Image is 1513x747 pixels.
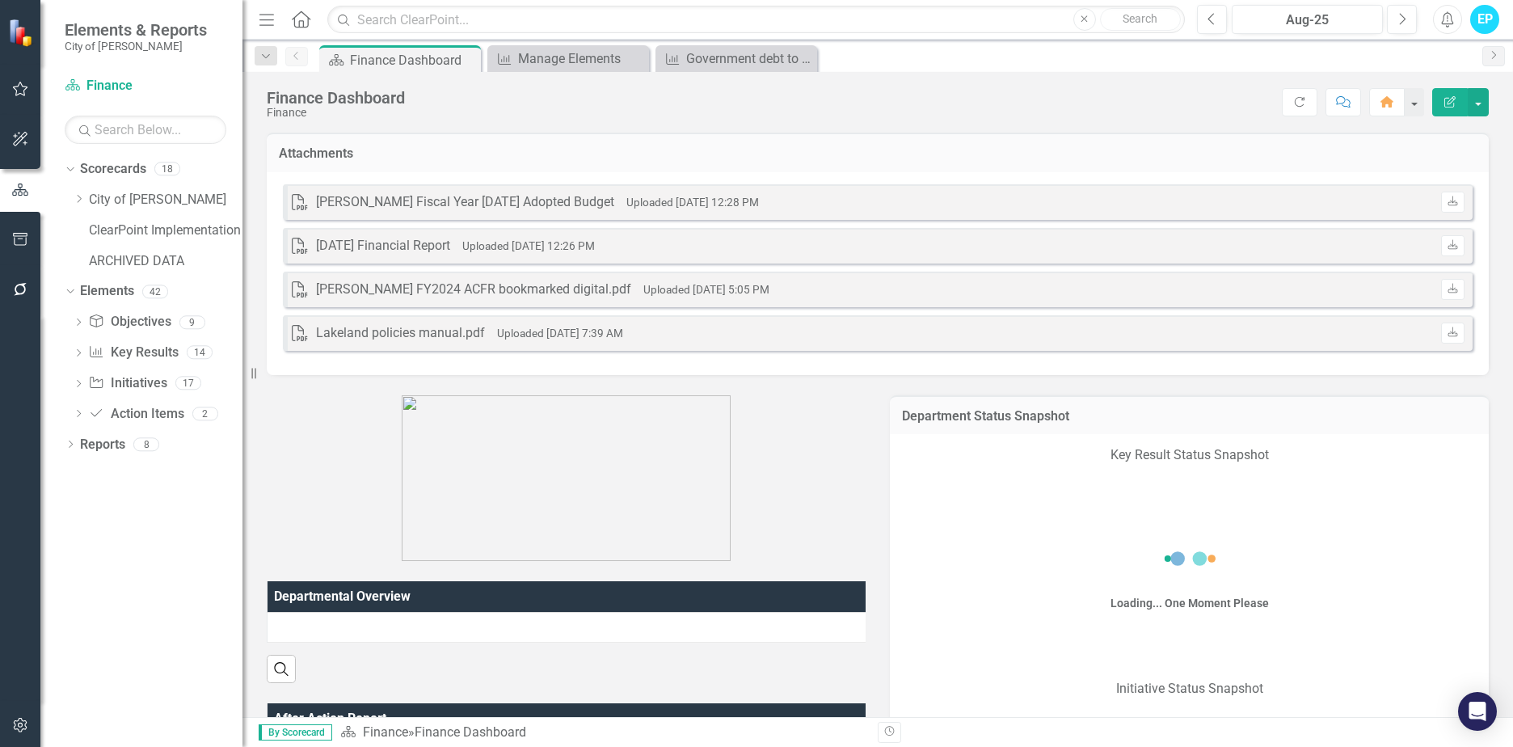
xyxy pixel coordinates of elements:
[316,237,450,255] div: [DATE] Financial Report
[415,724,526,740] div: Finance Dashboard
[1111,595,1269,611] div: Loading... One Moment Please
[142,285,168,298] div: 42
[402,395,731,561] img: COB-New-Logo-Sig-300px.png
[187,346,213,360] div: 14
[643,283,769,296] small: Uploaded [DATE] 5:05 PM
[626,196,759,209] small: Uploaded [DATE] 12:28 PM
[267,107,405,119] div: Finance
[906,677,1473,702] p: Initiative Status Snapshot
[89,191,242,209] a: City of [PERSON_NAME]
[350,50,477,70] div: Finance Dashboard
[279,146,1477,161] h3: Attachments
[462,239,595,252] small: Uploaded [DATE] 12:26 PM
[686,49,813,69] div: Government debt to assessed values
[1232,5,1383,34] button: Aug-25
[88,344,178,362] a: Key Results
[316,281,631,299] div: [PERSON_NAME] FY2024 ACFR bookmarked digital.pdf
[259,724,332,741] span: By Scorecard
[902,409,1477,424] h3: Department Status Snapshot
[1237,11,1377,30] div: Aug-25
[179,315,205,329] div: 9
[65,20,207,40] span: Elements & Reports
[518,49,645,69] div: Manage Elements
[660,49,813,69] a: Government debt to assessed values
[1100,8,1181,31] button: Search
[65,116,226,144] input: Search Below...
[497,327,623,340] small: Uploaded [DATE] 7:39 AM
[88,405,183,424] a: Action Items
[192,407,218,420] div: 2
[906,446,1473,468] p: Key Result Status Snapshot
[65,77,226,95] a: Finance
[316,324,485,343] div: Lakeland policies manual.pdf
[65,40,207,53] small: City of [PERSON_NAME]
[80,282,134,301] a: Elements
[89,252,242,271] a: ARCHIVED DATA
[88,374,166,393] a: Initiatives
[491,49,645,69] a: Manage Elements
[154,162,180,176] div: 18
[267,89,405,107] div: Finance Dashboard
[88,313,171,331] a: Objectives
[80,160,146,179] a: Scorecards
[363,724,408,740] a: Finance
[1123,12,1157,25] span: Search
[340,724,866,742] div: »
[1458,692,1497,731] div: Open Intercom Messenger
[316,193,614,212] div: [PERSON_NAME] Fiscal Year [DATE] Adopted Budget
[327,6,1185,34] input: Search ClearPoint...
[268,613,1021,643] td: Double-Click to Edit
[1470,5,1499,34] button: EP
[89,222,242,240] a: ClearPoint Implementation
[175,377,201,390] div: 17
[133,437,159,451] div: 8
[80,436,125,454] a: Reports
[8,19,36,47] img: ClearPoint Strategy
